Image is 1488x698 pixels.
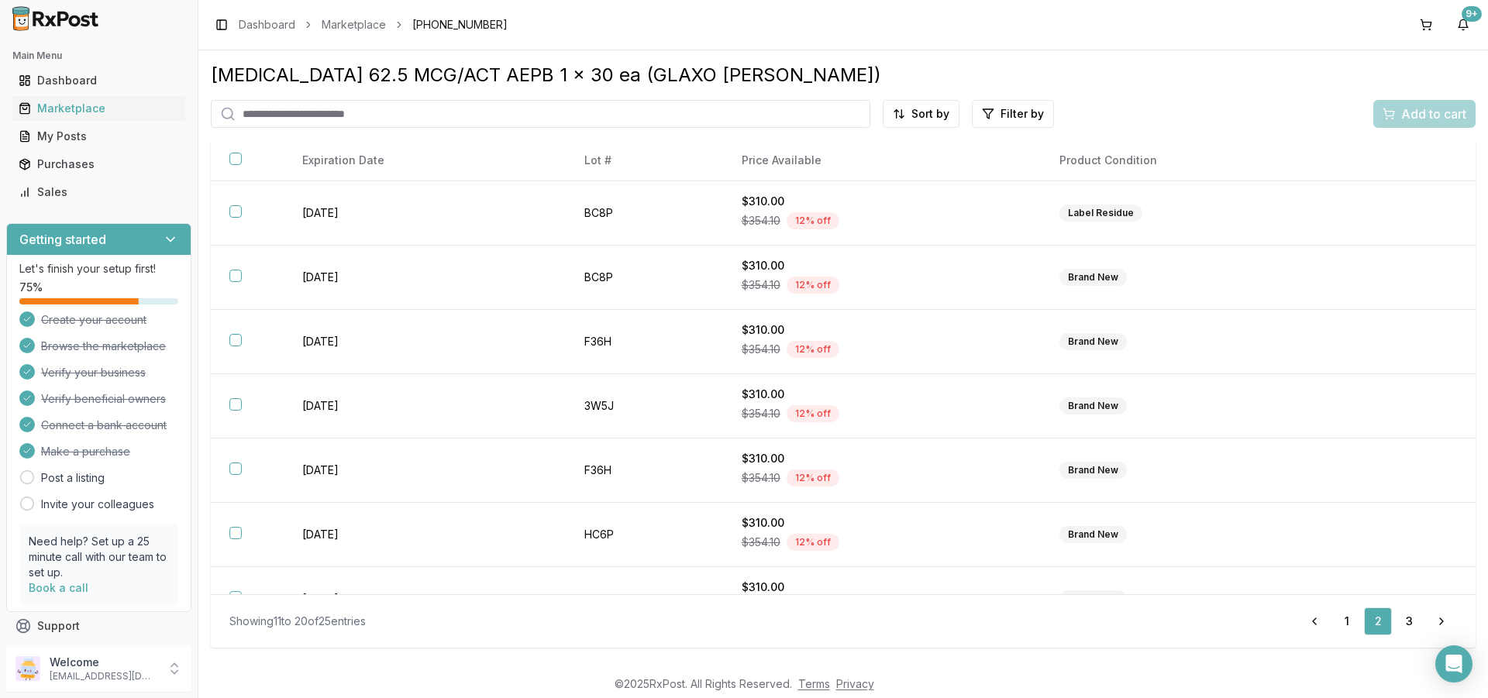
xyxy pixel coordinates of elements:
td: HC6P [566,567,723,631]
div: Label Residue [1059,205,1142,222]
th: Price Available [723,140,1042,181]
a: Post a listing [41,470,105,486]
th: Expiration Date [284,140,565,181]
td: [DATE] [284,374,565,438]
div: $310.00 [742,194,1023,209]
a: Invite your colleagues [41,497,154,512]
td: [DATE] [284,503,565,567]
div: Sales [19,184,179,200]
span: Verify beneficial owners [41,391,166,407]
div: Brand New [1059,590,1127,607]
a: Dashboard [12,67,185,95]
div: Dashboard [19,73,179,88]
div: Marketplace [19,101,179,116]
span: Connect a bank account [41,418,167,433]
button: Marketplace [6,96,191,121]
td: 3W5J [566,374,723,438]
div: Brand New [1059,397,1127,414]
img: RxPost Logo [6,6,105,31]
a: Book a call [29,581,88,594]
div: Brand New [1059,333,1127,350]
div: 12 % off [787,341,839,358]
a: Go to next page [1426,607,1457,635]
span: [PHONE_NUMBER] [412,17,508,33]
span: $354.10 [742,406,780,421]
a: Marketplace [322,17,386,33]
a: 1 [1333,607,1361,635]
div: Brand New [1059,269,1127,286]
span: $354.10 [742,342,780,357]
td: F36H [566,438,723,503]
div: 12 % off [787,469,839,487]
div: 12 % off [787,212,839,229]
button: Sales [6,180,191,205]
span: $354.10 [742,213,780,229]
div: $310.00 [742,451,1023,466]
img: User avatar [15,656,40,681]
a: 3 [1395,607,1423,635]
div: $310.00 [742,387,1023,402]
th: Lot # [566,140,723,181]
div: 12 % off [787,405,839,422]
a: My Posts [12,122,185,150]
span: Sort by [911,106,949,122]
a: Purchases [12,150,185,178]
button: Dashboard [6,68,191,93]
a: Privacy [836,677,874,690]
div: Showing 11 to 20 of 25 entries [229,614,366,629]
p: Need help? Set up a 25 minute call with our team to set up. [29,534,169,580]
td: BC8P [566,181,723,246]
td: [DATE] [284,246,565,310]
div: [MEDICAL_DATA] 62.5 MCG/ACT AEPB 1 x 30 ea (GLAXO [PERSON_NAME]) [211,63,1476,88]
button: Support [6,612,191,640]
p: [EMAIL_ADDRESS][DOMAIN_NAME] [50,670,157,683]
div: $310.00 [742,322,1023,338]
td: F36H [566,310,723,374]
button: Sort by [883,100,959,128]
p: Welcome [50,655,157,670]
td: BC8P [566,246,723,310]
button: Filter by [972,100,1054,128]
nav: breadcrumb [239,17,508,33]
nav: pagination [1299,607,1457,635]
span: Make a purchase [41,444,130,459]
p: Let's finish your setup first! [19,261,178,277]
th: Product Condition [1041,140,1359,181]
a: Go to previous page [1299,607,1330,635]
span: Filter by [1001,106,1044,122]
span: Create your account [41,312,146,328]
span: 75 % [19,280,43,295]
button: Purchases [6,152,191,177]
td: [DATE] [284,181,565,246]
td: [DATE] [284,567,565,631]
td: [DATE] [284,438,565,503]
div: $310.00 [742,579,1023,595]
h3: Getting started [19,230,106,249]
div: Brand New [1059,526,1127,543]
a: Terms [798,677,830,690]
div: 12 % off [787,277,839,294]
div: My Posts [19,129,179,144]
span: $354.10 [742,277,780,293]
div: 12 % off [787,534,839,551]
a: Marketplace [12,95,185,122]
button: My Posts [6,124,191,149]
div: Purchases [19,156,179,172]
div: Brand New [1059,462,1127,479]
button: 9+ [1451,12,1476,37]
span: Browse the marketplace [41,339,166,354]
div: 9+ [1462,6,1482,22]
a: 2 [1364,607,1392,635]
span: Verify your business [41,365,146,380]
a: Dashboard [239,17,295,33]
a: Sales [12,178,185,206]
span: $354.10 [742,470,780,486]
td: [DATE] [284,310,565,374]
span: $354.10 [742,535,780,550]
div: $310.00 [742,515,1023,531]
td: HC6P [566,503,723,567]
div: $310.00 [742,258,1023,273]
h2: Main Menu [12,50,185,62]
div: Open Intercom Messenger [1435,645,1472,683]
